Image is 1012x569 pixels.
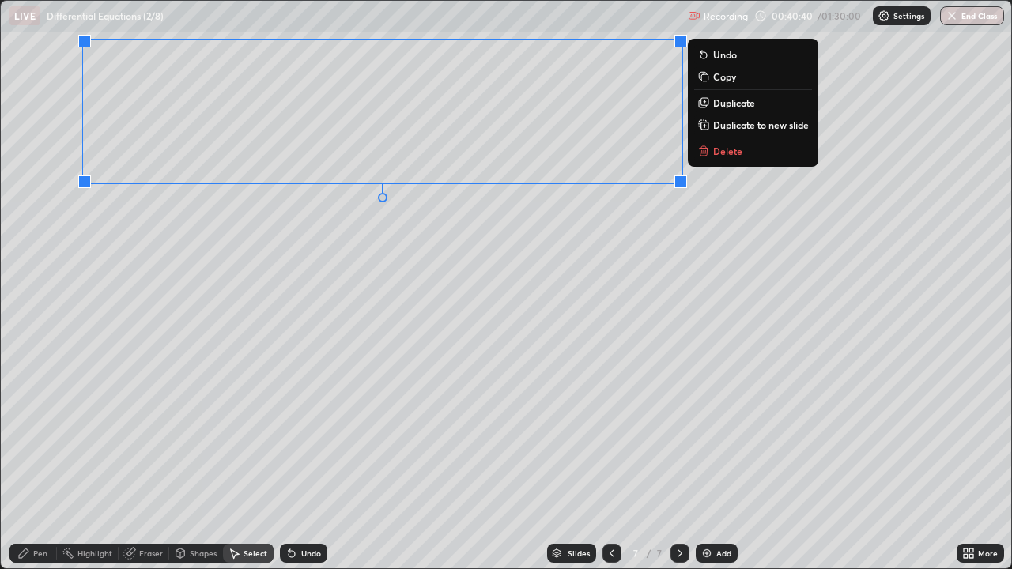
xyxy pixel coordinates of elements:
p: Settings [893,12,924,20]
p: LIVE [14,9,36,22]
div: Add [716,549,731,557]
p: Duplicate to new slide [713,119,809,131]
p: Recording [704,10,748,22]
div: Eraser [139,549,163,557]
div: More [978,549,998,557]
button: Delete [694,141,812,160]
p: Copy [713,70,736,83]
div: Pen [33,549,47,557]
img: recording.375f2c34.svg [688,9,700,22]
button: End Class [940,6,1004,25]
div: / [647,548,651,558]
button: Duplicate [694,93,812,112]
button: Undo [694,45,812,64]
div: 7 [628,548,644,558]
button: Duplicate to new slide [694,115,812,134]
p: Duplicate [713,96,755,109]
img: end-class-cross [946,9,958,22]
div: Shapes [190,549,217,557]
div: 7 [655,546,664,560]
button: Copy [694,67,812,86]
p: Differential Equations (2/8) [47,9,164,22]
div: Select [244,549,267,557]
div: Slides [568,549,590,557]
div: Highlight [77,549,112,557]
img: class-settings-icons [878,9,890,22]
div: Undo [301,549,321,557]
p: Delete [713,145,742,157]
img: add-slide-button [700,547,713,560]
p: Undo [713,48,737,61]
